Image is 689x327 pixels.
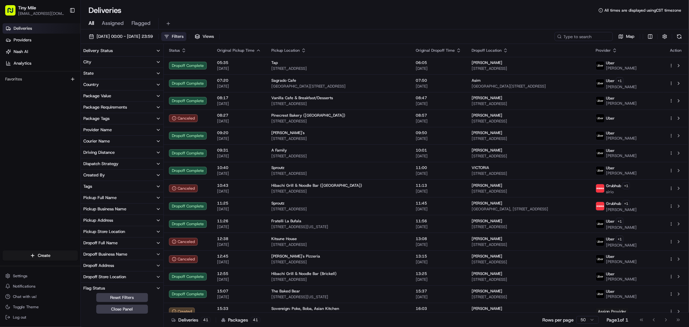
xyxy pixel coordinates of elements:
span: 11:56 [416,218,461,224]
div: Start new chat [22,62,106,68]
button: Canceled [169,185,198,192]
span: Assigned [102,19,124,27]
span: Grubhub [606,183,621,188]
span: Hibachi Grill & Noodle Bar (Brickell) [271,271,337,276]
button: Close Panel [96,305,148,314]
h1: Deliveries [89,5,121,16]
button: +1 [616,218,623,225]
div: State [83,70,94,76]
span: [DATE] [217,84,261,89]
span: 07:50 [416,78,461,83]
a: 📗Knowledge Base [4,91,52,103]
span: [STREET_ADDRESS] [271,136,405,141]
span: [PERSON_NAME] [472,113,502,118]
div: Dropoff Business Name [83,251,127,257]
div: Package Value [83,93,111,99]
button: Chat with us! [3,292,78,301]
span: Flagged [131,19,151,27]
span: [DATE] [416,153,461,159]
span: Vanilla Cafe & Breakfast/Desserts [271,95,333,100]
span: Hibachi Grill & Noodle Bar ([GEOGRAPHIC_DATA]) [271,183,362,188]
span: [DATE] [416,242,461,247]
span: Pickup Location [271,48,300,53]
span: [PERSON_NAME] [606,243,637,248]
div: Canceled [169,238,198,246]
span: [PERSON_NAME] [472,130,502,135]
span: 09:20 [217,130,261,135]
div: Dispatch Strategy [83,161,119,167]
img: uber-new-logo.jpeg [596,220,604,228]
span: Map [626,34,634,39]
div: Action [669,48,683,53]
span: [DATE] [217,206,261,212]
span: Tap [271,60,278,65]
span: [STREET_ADDRESS] [271,153,405,159]
span: [PERSON_NAME] [472,95,502,100]
img: uber-new-logo.jpeg [596,97,604,105]
span: [EMAIL_ADDRESS][DOMAIN_NAME] [18,11,64,16]
span: 09:31 [217,148,261,153]
img: uber-new-logo.jpeg [596,132,604,140]
span: [PERSON_NAME]'s Pizzeria [271,254,320,259]
button: Filters [161,32,186,41]
span: [DATE] [217,259,261,265]
button: Settings [3,271,78,280]
button: +1 [622,182,630,189]
span: [PERSON_NAME] [472,218,502,224]
span: 11:45 [416,201,461,206]
span: [STREET_ADDRESS] [271,66,405,71]
button: Provider Name [81,124,163,135]
span: [STREET_ADDRESS] [472,224,585,229]
span: [DATE] [217,66,261,71]
span: [STREET_ADDRESS] [472,136,585,141]
button: Start new chat [110,64,118,71]
div: Page 1 of 1 [607,317,628,323]
img: uber-new-logo.jpeg [596,149,604,157]
div: Dropoff Store Location [83,274,126,280]
span: Sproutz [271,201,285,206]
span: [DATE] [217,153,261,159]
span: [PERSON_NAME] [606,84,637,90]
div: Pickup Store Location [83,229,125,235]
span: 11:00 [416,165,461,170]
button: Package Tags [81,113,163,124]
button: Country [81,79,163,90]
span: [STREET_ADDRESS][US_STATE] [271,294,405,300]
input: Type to search [555,32,613,41]
button: Tags [81,181,163,192]
span: [PERSON_NAME] [472,183,502,188]
span: [STREET_ADDRESS] [472,242,585,247]
span: VICTORIA [472,165,489,170]
button: Reset Filters [96,293,148,302]
button: Dropoff Business Name [81,249,163,260]
div: Pickup Address [83,217,113,223]
span: [PERSON_NAME] [606,153,637,158]
button: Canceled [169,114,198,122]
div: Canceled [169,255,198,263]
span: [DATE] [217,312,261,317]
img: 1736555255976-a54dd68f-1ca7-489b-9aae-adbdc363a1c4 [6,62,18,73]
div: Courier Name [83,138,110,144]
span: [STREET_ADDRESS] [472,101,585,106]
button: Delivery Status [81,45,163,56]
button: Dropoff Full Name [81,237,163,248]
span: [DATE] [217,224,261,229]
span: Providers [14,37,31,43]
span: Sproutz [271,165,285,170]
button: +1 [622,200,630,207]
button: Refresh [675,32,684,41]
span: 11:13 [416,183,461,188]
span: Uber [606,96,615,101]
span: [DATE] [416,189,461,194]
div: Country [83,82,99,88]
span: Grubhub [606,201,621,206]
button: [DATE] 00:00 - [DATE] 23:59 [86,32,156,41]
span: [PERSON_NAME]'s [271,130,305,135]
img: uber-new-logo.jpeg [596,114,604,122]
span: [GEOGRAPHIC_DATA][STREET_ADDRESS] [472,84,585,89]
img: uber-new-logo.jpeg [596,166,604,175]
span: [STREET_ADDRESS] [271,171,405,176]
span: [STREET_ADDRESS] [271,312,405,317]
img: uber-new-logo.jpeg [596,272,604,281]
span: 10:43 [217,183,261,188]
